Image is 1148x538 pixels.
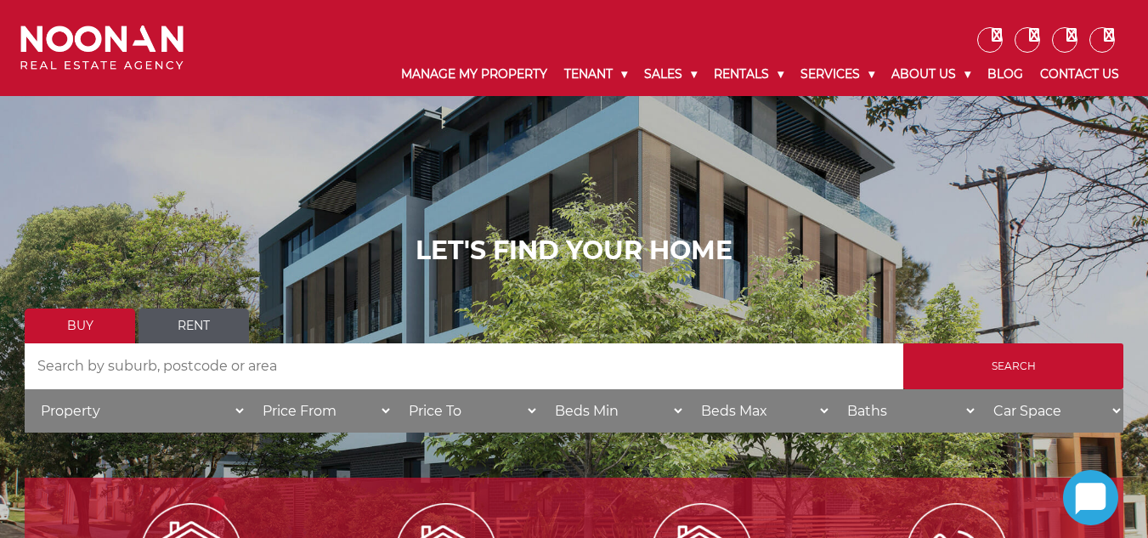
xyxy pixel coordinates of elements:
a: Blog [979,53,1032,96]
a: Contact Us [1032,53,1128,96]
a: Rentals [705,53,792,96]
a: Tenant [556,53,636,96]
a: Buy [25,309,135,343]
input: Search by suburb, postcode or area [25,343,903,389]
img: Noonan Real Estate Agency [20,25,184,71]
a: Rent [139,309,249,343]
h1: LET'S FIND YOUR HOME [25,235,1123,266]
a: Manage My Property [393,53,556,96]
a: About Us [883,53,979,96]
input: Search [903,343,1123,389]
a: Services [792,53,883,96]
a: Sales [636,53,705,96]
